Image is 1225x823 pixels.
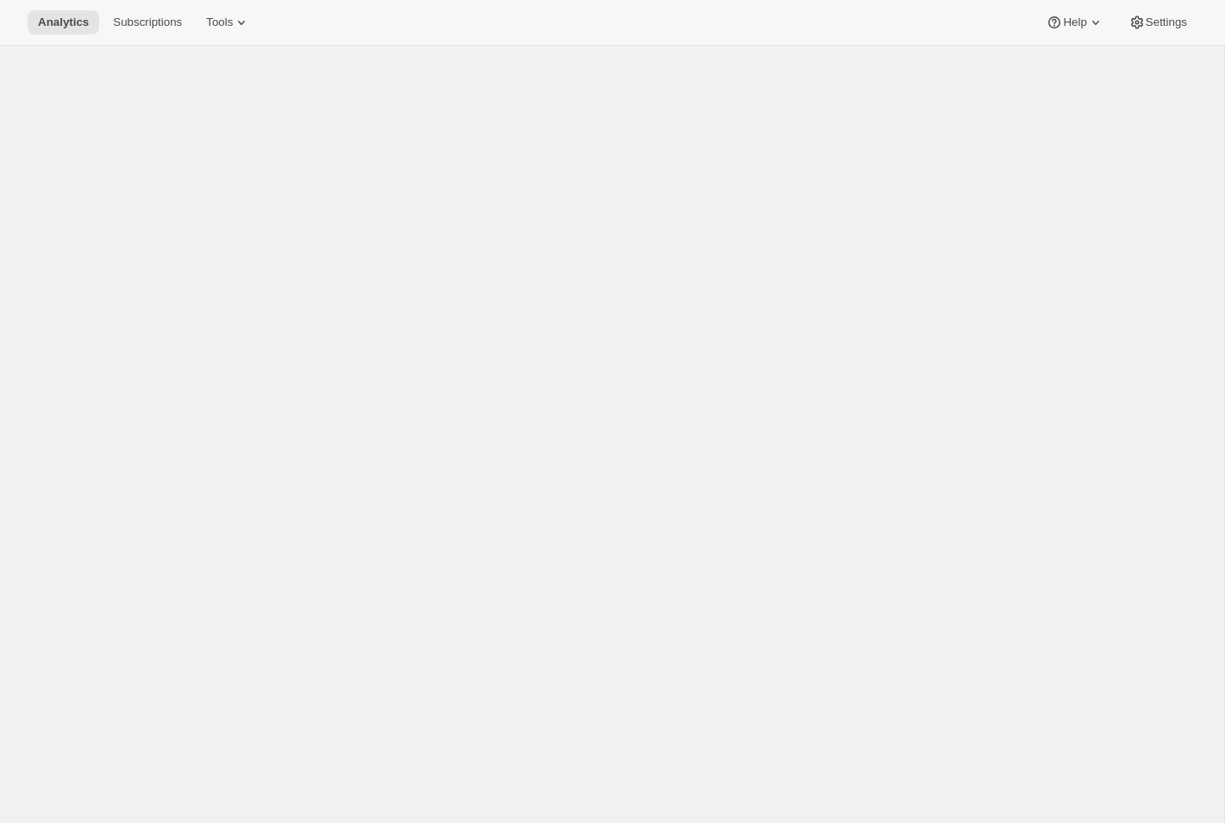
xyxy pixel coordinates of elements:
span: Tools [206,16,233,29]
span: Settings [1146,16,1187,29]
button: Help [1035,10,1114,34]
button: Tools [196,10,260,34]
span: Analytics [38,16,89,29]
span: Subscriptions [113,16,182,29]
span: Help [1063,16,1086,29]
button: Subscriptions [103,10,192,34]
button: Settings [1118,10,1197,34]
button: Analytics [28,10,99,34]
